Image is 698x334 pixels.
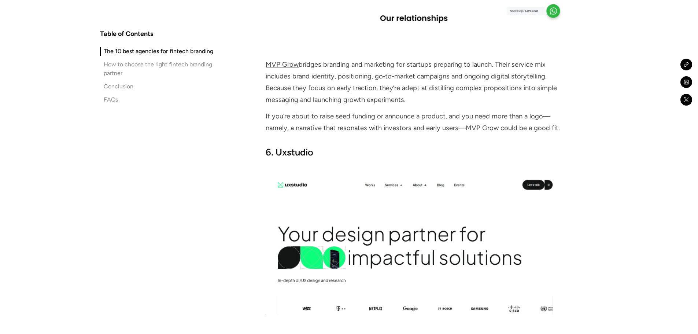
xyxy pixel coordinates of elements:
[100,95,216,104] a: FAQs
[100,29,153,38] h4: Table of Contents
[266,147,313,158] strong: 6. Uxstudio
[266,179,564,315] img: Uxstudio
[100,82,216,91] a: Conclusion
[104,47,213,56] div: The 10 best agencies for fintech branding
[104,60,216,78] div: How to choose the right fintech branding partner
[266,59,564,106] p: bridges branding and marketing for startups preparing to launch. Their service mix includes brand...
[104,95,118,104] div: FAQs
[266,110,564,134] p: If you’re about to raise seed funding or announce a product, and you need more than a logo—namely...
[104,82,133,91] div: Conclusion
[100,47,216,56] a: The 10 best agencies for fintech branding
[266,60,299,69] a: MVP Grow
[100,60,216,78] a: How to choose the right fintech branding partner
